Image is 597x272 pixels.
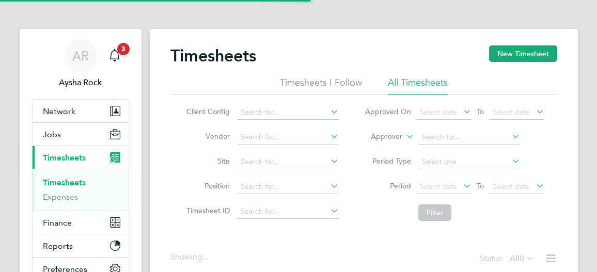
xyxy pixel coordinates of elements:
label: Period [365,181,411,190]
span: Reports [43,241,73,251]
h2: Timesheets [170,45,256,66]
label: Approved On [365,107,411,116]
input: Search for... [237,105,339,120]
input: Search for... [418,130,520,145]
button: New Timesheet [489,45,557,62]
a: Expenses [43,192,78,202]
div: Timesheets [33,169,129,211]
input: Search for... [237,180,339,194]
label: Approver [356,132,402,142]
input: Search for... [237,130,339,145]
label: Vendor [183,132,230,141]
span: Select date [420,107,457,117]
button: Reports [33,234,129,257]
button: Network [33,100,129,122]
span: AR [72,49,89,62]
span: Timesheets [43,153,86,163]
span: 0 [520,253,524,264]
span: To [474,179,487,193]
button: Jobs [33,123,129,146]
li: Timesheets I Follow [280,76,362,95]
span: Select date [493,107,530,117]
button: Timesheets [33,146,129,169]
span: Select date [493,182,530,191]
div: Status [480,252,537,266]
div: Showing [170,252,211,263]
label: Period Type [365,156,411,166]
span: 3 [117,43,130,55]
a: ARAysha Rock [32,39,129,89]
button: Finance [33,211,129,234]
li: All Timesheets [388,76,448,95]
input: Search for... [237,155,339,169]
label: All [510,253,535,264]
label: Position [183,181,230,190]
input: Search for... [237,204,339,219]
label: Client Config [183,107,230,116]
label: Timesheet ID [183,206,230,215]
span: Aysha Rock [32,76,129,89]
button: Filter [418,204,451,221]
a: 3 [104,39,125,72]
a: Timesheets [43,178,86,187]
input: Select one [418,155,520,169]
span: Finance [43,218,72,228]
label: Site [183,156,230,166]
span: Network [43,106,75,116]
span: ... [202,252,209,262]
span: To [474,105,487,118]
span: Jobs [43,130,61,139]
span: Select date [420,182,457,191]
